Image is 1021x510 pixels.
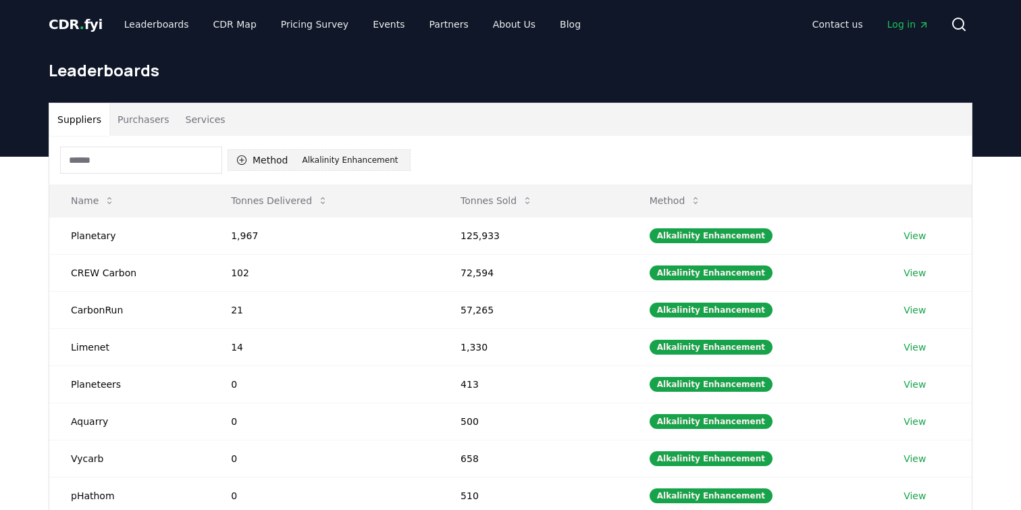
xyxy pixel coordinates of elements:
a: View [904,266,926,280]
button: Services [178,103,234,136]
td: CREW Carbon [49,254,209,291]
div: Alkalinity Enhancement [299,153,402,168]
div: Alkalinity Enhancement [650,228,773,243]
h1: Leaderboards [49,59,972,81]
div: Alkalinity Enhancement [650,265,773,280]
td: 102 [209,254,439,291]
td: Vycarb [49,440,209,477]
div: Alkalinity Enhancement [650,377,773,392]
td: 658 [439,440,628,477]
a: View [904,303,926,317]
span: . [80,16,84,32]
td: Limenet [49,328,209,365]
a: View [904,415,926,428]
td: 0 [209,403,439,440]
a: CDR Map [203,12,267,36]
a: View [904,489,926,503]
td: 1,330 [439,328,628,365]
div: Alkalinity Enhancement [650,451,773,466]
a: Blog [549,12,592,36]
td: 14 [209,328,439,365]
button: Purchasers [109,103,178,136]
button: Method [639,187,712,214]
a: About Us [482,12,546,36]
td: 57,265 [439,291,628,328]
td: 413 [439,365,628,403]
a: Partners [419,12,479,36]
a: Pricing Survey [270,12,359,36]
div: Alkalinity Enhancement [650,414,773,429]
button: Tonnes Delivered [220,187,339,214]
td: 0 [209,365,439,403]
button: Suppliers [49,103,109,136]
a: Contact us [802,12,874,36]
span: CDR fyi [49,16,103,32]
button: MethodAlkalinity Enhancement [228,149,411,171]
a: View [904,378,926,391]
a: CDR.fyi [49,15,103,34]
td: Planeteers [49,365,209,403]
div: Alkalinity Enhancement [650,303,773,317]
td: 0 [209,440,439,477]
a: View [904,452,926,465]
td: 21 [209,291,439,328]
a: View [904,340,926,354]
a: Events [362,12,415,36]
nav: Main [802,12,940,36]
nav: Main [113,12,592,36]
td: Planetary [49,217,209,254]
a: Leaderboards [113,12,200,36]
td: Aquarry [49,403,209,440]
td: 125,933 [439,217,628,254]
button: Tonnes Sold [450,187,544,214]
td: CarbonRun [49,291,209,328]
button: Name [60,187,126,214]
td: 1,967 [209,217,439,254]
div: Alkalinity Enhancement [650,488,773,503]
div: Alkalinity Enhancement [650,340,773,355]
a: View [904,229,926,243]
span: Log in [887,18,929,31]
a: Log in [876,12,940,36]
td: 72,594 [439,254,628,291]
td: 500 [439,403,628,440]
